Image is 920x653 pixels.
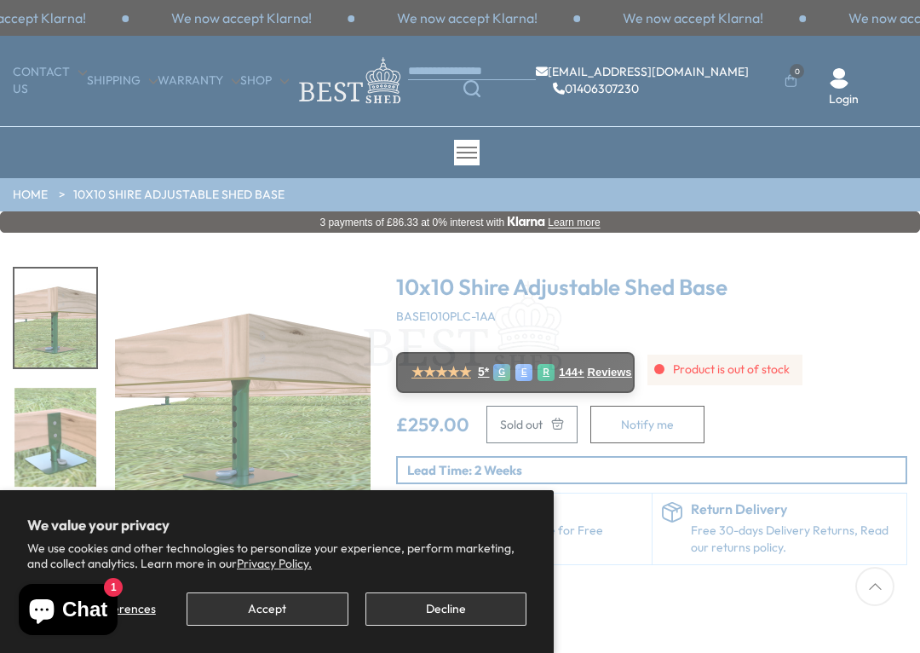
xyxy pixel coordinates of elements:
inbox-online-store-chat: Shopify online store chat [14,584,123,639]
button: Accept [187,592,348,626]
button: Decline [365,592,526,626]
a: Privacy Policy. [237,556,312,571]
p: We use cookies and other technologies to personalize your experience, perform marketing, and coll... [27,540,526,571]
h2: We value your privacy [27,517,526,533]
